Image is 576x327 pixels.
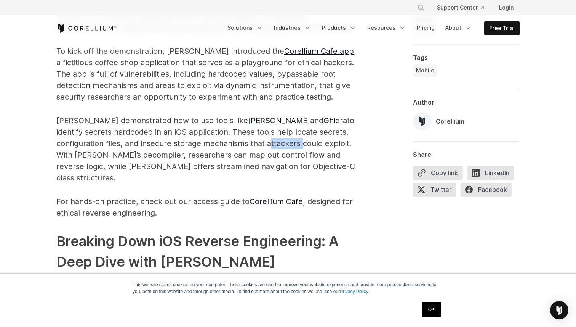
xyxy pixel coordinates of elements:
a: Free Trial [485,21,519,35]
p: [PERSON_NAME] demonstrated how to use tools like and to identify secrets hardcoded in an iOS appl... [56,115,361,184]
p: To kick off the demonstration, [PERSON_NAME] introduced the , a fictitious coffee shop applicatio... [56,45,361,103]
div: Corellium [436,117,464,126]
a: Twitter [413,183,461,200]
a: Corellium Cafe app [284,47,354,56]
a: Industries [269,21,316,35]
a: Pricing [412,21,439,35]
div: Open Intercom Messenger [550,301,568,319]
a: Privacy Policy. [340,289,369,294]
div: Navigation Menu [408,1,520,14]
button: Search [414,1,428,14]
a: Support Center [431,1,490,14]
h2: Breaking Down iOS Reverse Engineering: A Deep Dive with [PERSON_NAME] [56,231,361,272]
span: Facebook [461,183,512,197]
p: This website stores cookies on your computer. These cookies are used to improve your website expe... [133,281,443,295]
img: Corellium [413,112,431,130]
span: Mobile [416,67,434,74]
button: Copy link [413,166,463,180]
a: Products [317,21,361,35]
div: Tags [413,54,520,61]
a: Ghidra [323,116,347,125]
a: [PERSON_NAME] [248,116,310,125]
span: LinkedIn [467,166,514,180]
a: Facebook [461,183,516,200]
div: Author [413,98,520,106]
a: LinkedIn [467,166,518,183]
a: Resources [363,21,411,35]
a: Corellium Cafe [250,197,303,206]
a: Login [493,1,520,14]
a: Mobile [413,64,437,77]
span: Twitter [413,183,456,197]
div: Navigation Menu [223,21,520,35]
p: For hands-on practice, check out our access guide to , designed for ethical reverse engineering. [56,196,361,219]
div: Share [413,151,520,158]
a: Solutions [223,21,268,35]
a: Corellium Home [56,24,117,33]
a: About [441,21,477,35]
a: OK [422,302,441,317]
